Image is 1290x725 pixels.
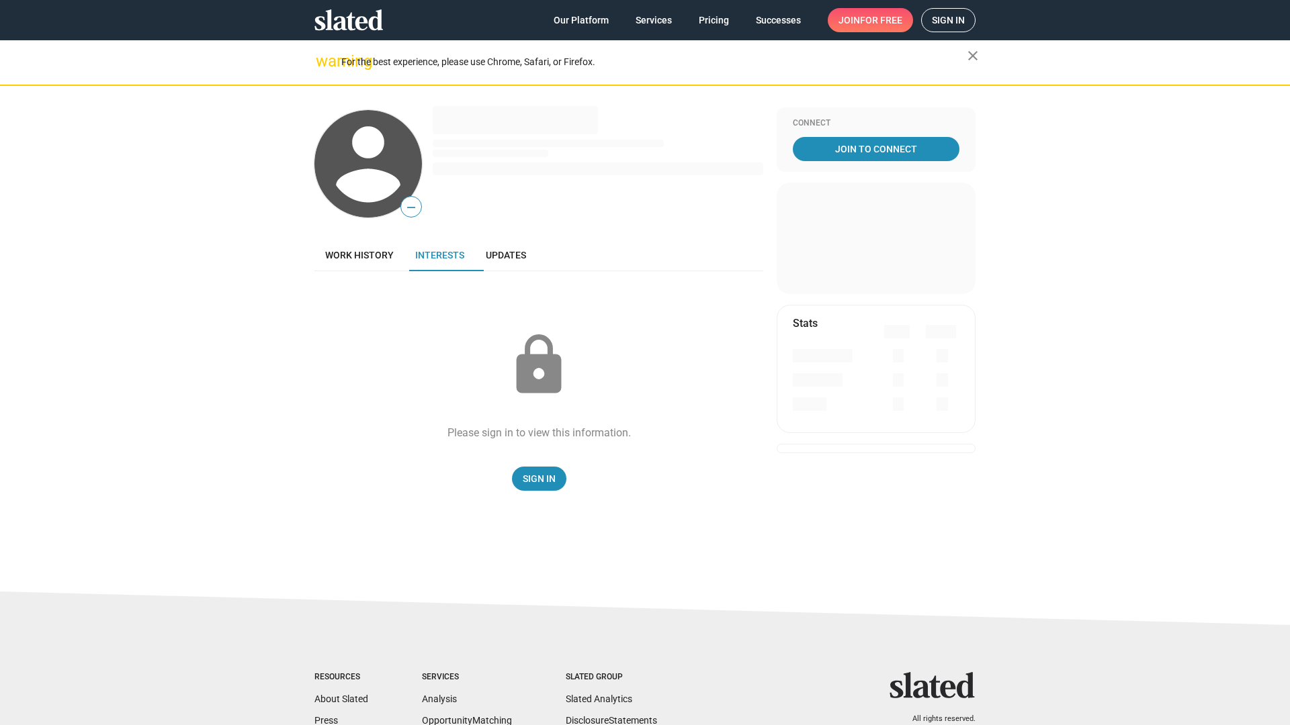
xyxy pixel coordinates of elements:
[314,239,404,271] a: Work history
[793,316,818,330] mat-card-title: Stats
[932,9,965,32] span: Sign in
[523,467,556,491] span: Sign In
[838,8,902,32] span: Join
[636,8,672,32] span: Services
[554,8,609,32] span: Our Platform
[688,8,740,32] a: Pricing
[505,332,572,399] mat-icon: lock
[921,8,976,32] a: Sign in
[625,8,683,32] a: Services
[404,239,475,271] a: Interests
[795,137,957,161] span: Join To Connect
[475,239,537,271] a: Updates
[415,250,464,260] span: Interests
[341,53,967,71] div: For the best experience, please use Chrome, Safari, or Firefox.
[422,693,457,704] a: Analysis
[316,53,332,69] mat-icon: warning
[314,693,368,704] a: About Slated
[566,672,657,683] div: Slated Group
[422,672,512,683] div: Services
[860,8,902,32] span: for free
[699,8,729,32] span: Pricing
[965,48,981,64] mat-icon: close
[512,467,566,491] a: Sign In
[745,8,812,32] a: Successes
[756,8,801,32] span: Successes
[314,672,368,683] div: Resources
[325,250,394,260] span: Work history
[828,8,913,32] a: Joinfor free
[447,426,631,440] div: Please sign in to view this information.
[486,250,526,260] span: Updates
[543,8,619,32] a: Our Platform
[401,199,421,216] span: —
[793,137,959,161] a: Join To Connect
[793,118,959,129] div: Connect
[566,693,632,704] a: Slated Analytics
